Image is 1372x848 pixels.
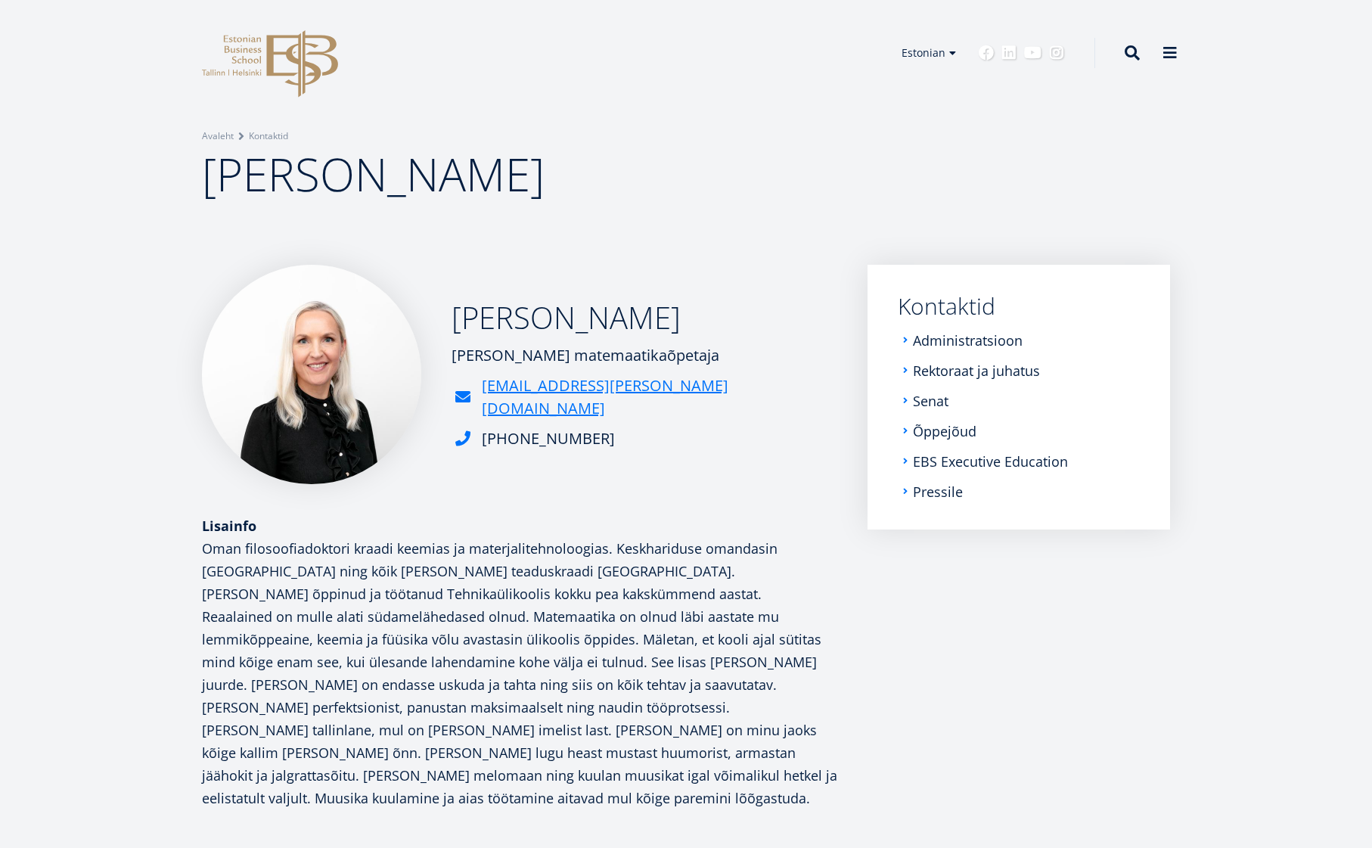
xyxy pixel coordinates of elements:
[913,333,1023,348] a: Administratsioon
[482,427,615,450] div: [PHONE_NUMBER]
[202,143,545,205] span: [PERSON_NAME]
[913,393,948,408] a: Senat
[202,514,837,537] div: Lisainfo
[913,363,1040,378] a: Rektoraat ja juhatus
[979,45,994,61] a: Facebook
[898,295,1140,318] a: Kontaktid
[202,537,837,809] p: Oman filosoofiadoktori kraadi keemias ja materjalitehnoloogias. Keskhariduse omandasin [GEOGRAPHI...
[1049,45,1064,61] a: Instagram
[452,299,837,337] h2: [PERSON_NAME]
[202,265,421,484] img: a
[1024,45,1041,61] a: Youtube
[202,129,234,144] a: Avaleht
[249,129,288,144] a: Kontaktid
[913,484,963,499] a: Pressile
[913,424,976,439] a: Õppejõud
[1001,45,1017,61] a: Linkedin
[452,344,837,367] div: [PERSON_NAME] matemaatikaõpetaja
[482,374,837,420] a: [EMAIL_ADDRESS][PERSON_NAME][DOMAIN_NAME]
[913,454,1068,469] a: EBS Executive Education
